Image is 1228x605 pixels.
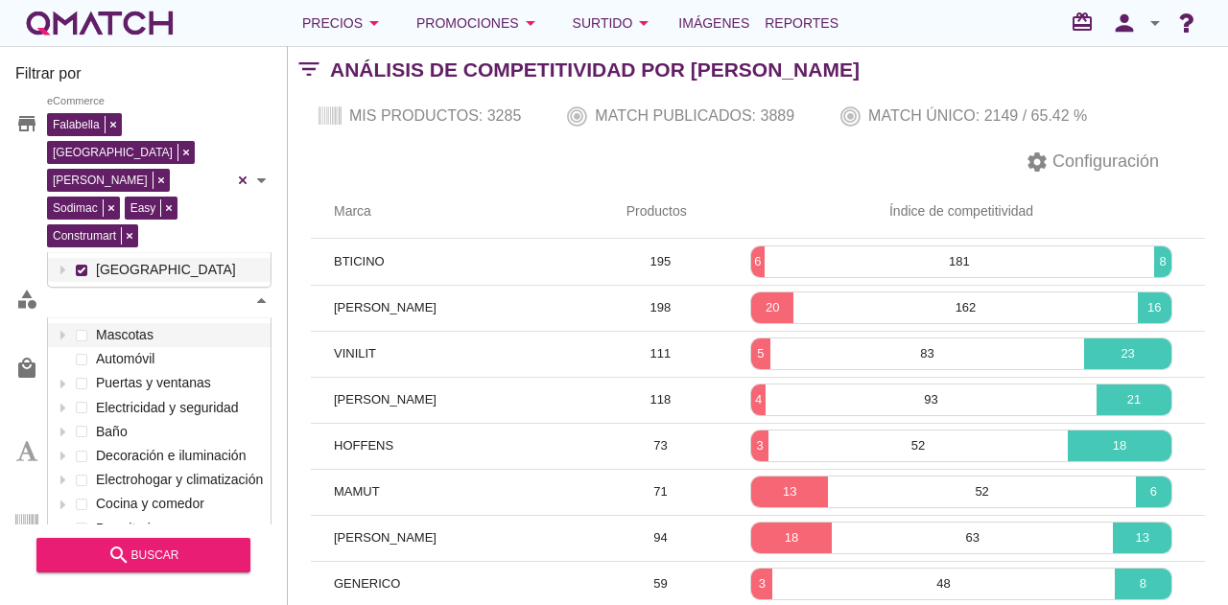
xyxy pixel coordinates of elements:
div: Precios [302,12,386,35]
div: buscar [52,544,235,567]
button: Precios [287,4,401,42]
span: Construmart [48,227,121,244]
th: Marca: Not sorted. [311,185,603,239]
span: [PERSON_NAME] [334,300,437,314]
td: 73 [603,423,718,469]
a: Reportes [757,4,846,42]
p: 63 [832,528,1113,547]
p: 48 [772,574,1114,593]
i: store [15,112,38,135]
i: arrow_drop_down [1144,12,1167,35]
p: 6 [751,252,764,271]
span: VINILIT [334,346,376,361]
td: 195 [603,239,718,285]
i: local_mall [15,357,38,380]
td: 198 [603,285,718,331]
span: Reportes [765,12,838,35]
p: 18 [751,528,832,547]
i: person [1105,10,1144,36]
p: 8 [1115,574,1171,593]
h2: Análisis de competitividad por [PERSON_NAME] [330,55,860,85]
label: Decoración e iluminación [91,444,266,468]
p: 13 [1113,528,1171,547]
i: arrow_drop_down [519,12,542,35]
span: Easy [126,199,161,217]
span: [PERSON_NAME] [334,392,437,407]
span: Configuración [1049,149,1159,175]
i: redeem [1071,11,1101,34]
span: HOFFENS [334,438,393,453]
span: [GEOGRAPHIC_DATA] [48,144,177,161]
span: Imágenes [678,12,749,35]
p: 6 [1136,482,1171,501]
label: Dormitorio [91,517,266,541]
button: buscar [36,538,250,572]
label: Cocina y comedor [91,492,266,516]
p: 162 [793,298,1137,317]
p: 16 [1138,298,1171,317]
label: Electricidad y seguridad [91,396,266,420]
label: Automóvil [91,347,266,371]
p: 83 [770,344,1084,363]
div: Clear all [233,108,252,252]
th: Índice de competitividad: Not sorted. [718,185,1205,239]
label: Baño [91,420,266,444]
span: [PERSON_NAME] [48,172,153,189]
p: 4 [751,390,766,409]
td: 111 [603,331,718,377]
p: 5 [751,344,770,363]
p: 13 [751,482,828,501]
i: settings [1026,151,1049,174]
p: 21 [1097,390,1171,409]
i: arrow_drop_down [632,12,655,35]
label: [GEOGRAPHIC_DATA] [91,258,266,282]
label: Mascotas [91,323,266,347]
span: GENERICO [334,576,400,591]
button: Configuración [1010,145,1174,179]
span: BTICINO [334,254,385,268]
span: Falabella [48,116,105,133]
button: Promociones [401,4,557,42]
i: filter_list [288,69,330,70]
p: 3 [751,436,768,455]
div: Promociones [416,12,542,35]
div: Surtido [573,12,656,35]
td: 94 [603,515,718,561]
span: [PERSON_NAME] [334,530,437,545]
h3: Filtrar por [15,62,272,93]
label: Electrohogar y climatización [91,468,266,492]
p: 52 [828,482,1136,501]
p: 181 [765,252,1154,271]
i: search [107,544,130,567]
td: 118 [603,377,718,423]
p: 20 [751,298,793,317]
a: Imágenes [671,4,757,42]
th: Productos: Not sorted. [603,185,718,239]
p: 3 [751,574,772,593]
button: Surtido [557,4,672,42]
a: white-qmatch-logo [23,4,177,42]
p: 93 [766,390,1097,409]
span: MAMUT [334,484,380,499]
span: Sodimac [48,199,103,217]
td: 71 [603,469,718,515]
p: 18 [1068,436,1171,455]
p: 8 [1154,252,1171,271]
i: arrow_drop_down [363,12,386,35]
p: 23 [1084,344,1171,363]
p: 52 [768,436,1068,455]
i: category [15,288,38,311]
label: Puertas y ventanas [91,371,266,395]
